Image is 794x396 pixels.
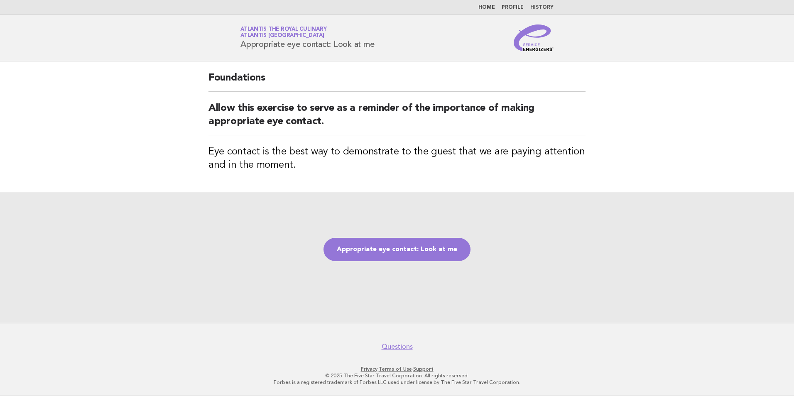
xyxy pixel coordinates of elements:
span: Atlantis [GEOGRAPHIC_DATA] [240,33,324,39]
a: Terms of Use [379,366,412,372]
a: History [530,5,554,10]
h2: Foundations [208,71,586,92]
p: Forbes is a registered trademark of Forbes LLC used under license by The Five Star Travel Corpora... [143,379,651,386]
a: Home [478,5,495,10]
a: Profile [502,5,524,10]
a: Privacy [361,366,377,372]
a: Questions [382,342,413,351]
p: © 2025 The Five Star Travel Corporation. All rights reserved. [143,372,651,379]
a: Appropriate eye contact: Look at me [323,238,471,261]
h2: Allow this exercise to serve as a reminder of the importance of making appropriate eye contact. [208,102,586,135]
p: · · [143,366,651,372]
h3: Eye contact is the best way to demonstrate to the guest that we are paying attention and in the m... [208,145,586,172]
a: Support [413,366,434,372]
h1: Appropriate eye contact: Look at me [240,27,374,49]
a: Atlantis the Royal CulinaryAtlantis [GEOGRAPHIC_DATA] [240,27,326,38]
img: Service Energizers [514,24,554,51]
